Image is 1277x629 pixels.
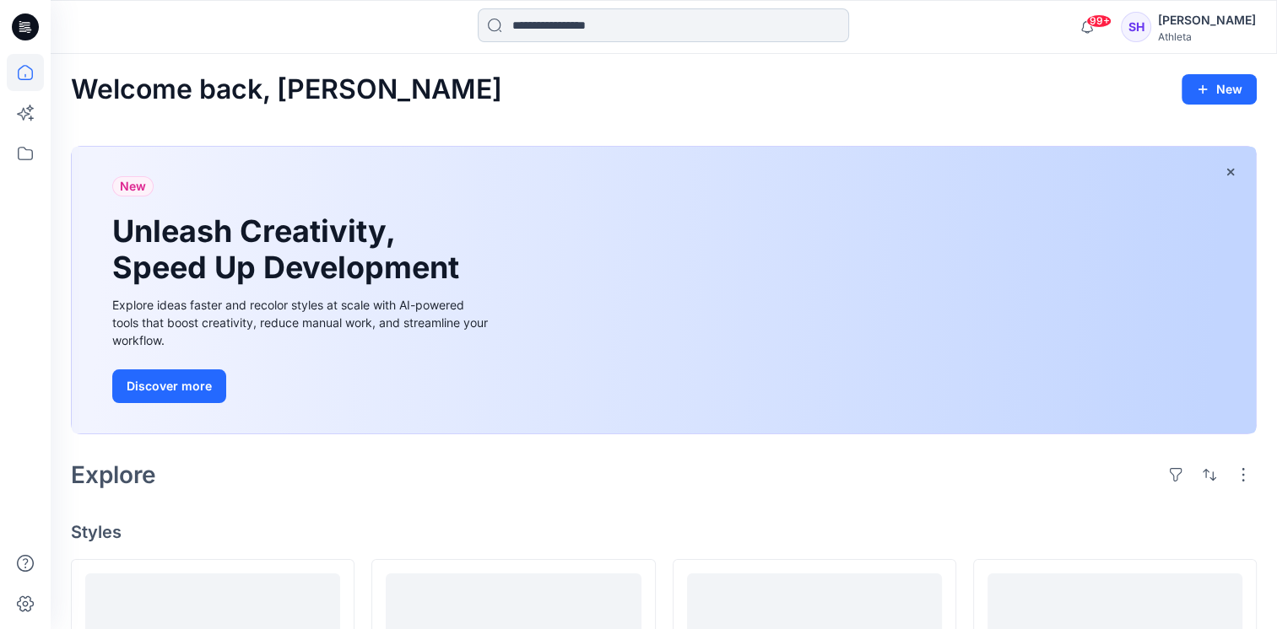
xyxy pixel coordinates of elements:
a: Discover more [112,369,492,403]
div: SH [1121,12,1151,42]
h2: Welcome back, [PERSON_NAME] [71,74,502,105]
div: Explore ideas faster and recolor styles at scale with AI-powered tools that boost creativity, red... [112,296,492,349]
button: Discover more [112,369,226,403]
span: 99+ [1086,14,1112,28]
h4: Styles [71,522,1257,542]
h2: Explore [71,461,156,488]
button: New [1182,74,1257,105]
h1: Unleash Creativity, Speed Up Development [112,213,467,286]
span: New [120,176,146,196]
div: Athleta [1158,30,1256,43]
div: [PERSON_NAME] [1158,10,1256,30]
